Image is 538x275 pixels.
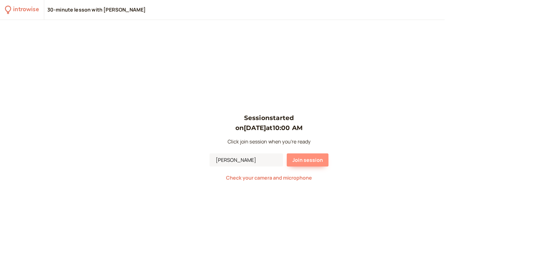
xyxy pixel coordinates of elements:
[210,138,328,146] p: Click join session when you're ready
[226,174,312,181] span: Check your camera and microphone
[47,7,146,13] div: 30-minute lesson with [PERSON_NAME]
[292,157,323,163] span: Join session
[13,5,39,15] div: introwise
[210,113,328,133] h3: Session started on [DATE] at 10:00 AM
[210,153,283,166] input: Your Name
[287,153,328,166] button: Join session
[226,175,312,181] button: Check your camera and microphone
